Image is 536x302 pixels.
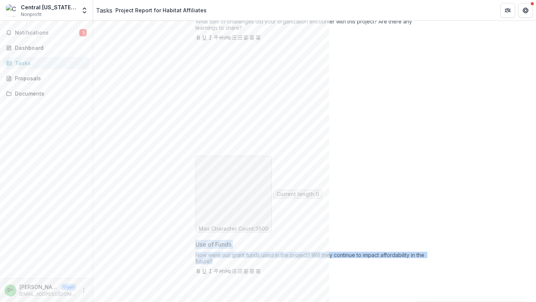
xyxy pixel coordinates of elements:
button: Align Center [249,267,255,276]
button: Align Left [243,267,249,276]
span: Nonprofit [21,11,42,18]
div: How were our grant funds used in the project? Will they continue to impact affordability in the f... [195,252,434,267]
button: Bullet List [231,34,237,43]
button: Italicize [207,267,213,276]
button: Align Center [249,34,255,43]
div: Central [US_STATE] Habitat for Humanity [21,3,76,11]
p: Max Character Count: 3500 [199,226,268,232]
button: Italicize [207,34,213,43]
div: Dashboard [15,44,84,52]
div: Project Report for Habitat Affiliates [115,6,207,14]
a: Proposals [3,72,90,84]
button: Underline [201,34,207,43]
button: Notifications1 [3,27,90,39]
button: Open entity switcher [79,3,90,18]
div: Diane Debella <grants@centralvermonthabitat.org> [7,288,14,293]
button: Get Help [518,3,533,18]
div: What sort of challenges did your organization encounter with this project? Are there any learning... [195,18,434,34]
p: User [61,284,76,290]
a: Dashboard [3,42,90,54]
button: Heading 2 [225,34,231,43]
button: Bold [195,34,201,43]
p: [EMAIL_ADDRESS][DOMAIN_NAME] [19,291,76,298]
a: Tasks [3,57,90,69]
button: Strike [213,34,219,43]
a: Tasks [96,6,112,15]
button: Heading 1 [219,267,225,276]
p: Current length: 0 [277,191,319,197]
div: Tasks [15,59,84,67]
div: Proposals [15,74,84,82]
button: Heading 1 [219,34,225,43]
button: Bold [195,267,201,276]
button: Strike [213,267,219,276]
button: Align Left [243,34,249,43]
p: Use of Funds [195,240,232,249]
button: Bullet List [231,267,237,276]
a: Documents [3,87,90,100]
span: 1 [79,29,87,36]
nav: breadcrumb [96,5,210,16]
button: Ordered List [237,267,243,276]
button: More [79,286,88,295]
img: Central Vermont Habitat for Humanity [6,4,18,16]
div: Documents [15,90,84,97]
button: Heading 2 [225,267,231,276]
button: Align Right [255,267,261,276]
button: Ordered List [237,34,243,43]
button: Partners [500,3,515,18]
p: [PERSON_NAME] <[EMAIL_ADDRESS][DOMAIN_NAME]> [19,283,58,291]
button: Align Right [255,34,261,43]
span: Notifications [15,30,79,36]
button: Underline [201,267,207,276]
